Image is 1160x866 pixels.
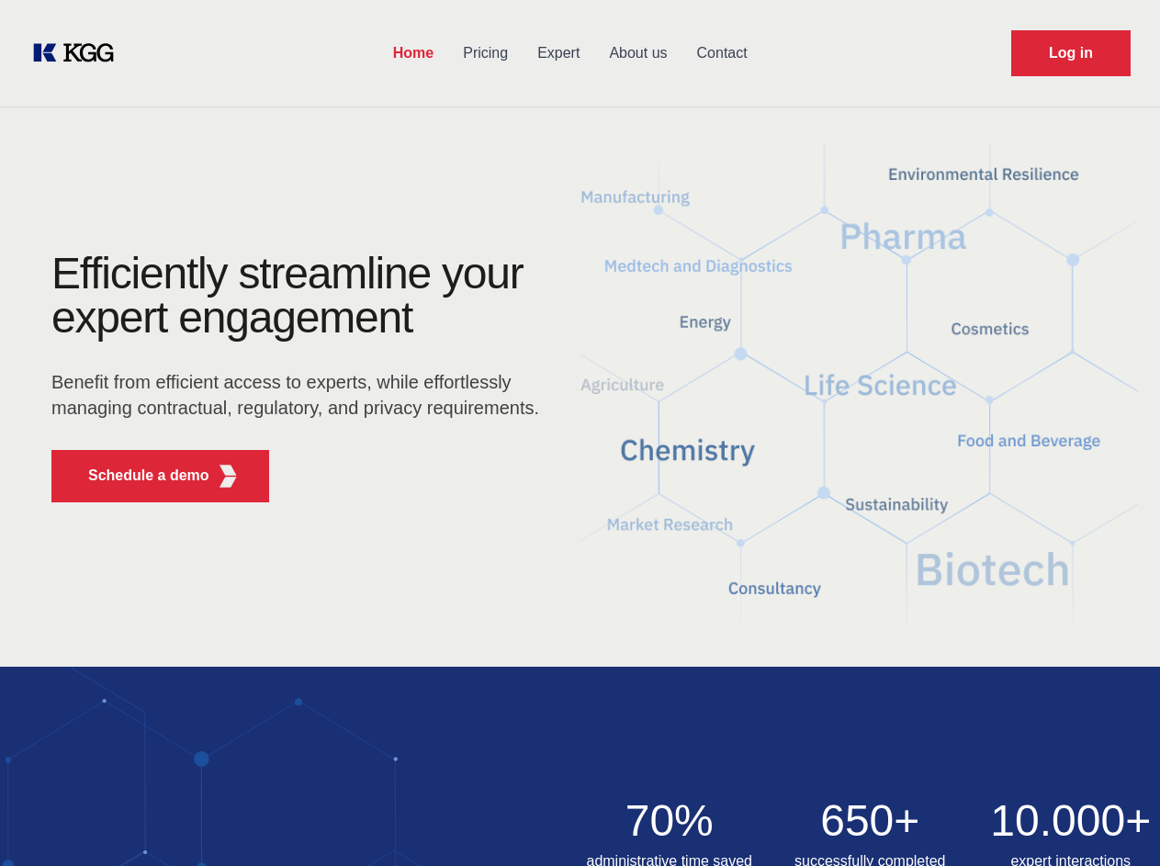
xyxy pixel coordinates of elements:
p: Schedule a demo [88,465,209,487]
h1: Efficiently streamline your expert engagement [51,252,551,340]
a: KOL Knowledge Platform: Talk to Key External Experts (KEE) [29,39,129,68]
a: Request Demo [1011,30,1131,76]
a: Contact [682,29,762,77]
a: Home [378,29,448,77]
p: Benefit from efficient access to experts, while effortlessly managing contractual, regulatory, an... [51,369,551,421]
img: KGG Fifth Element RED [580,119,1139,648]
a: Pricing [448,29,523,77]
button: Schedule a demoKGG Fifth Element RED [51,450,269,502]
a: Expert [523,29,594,77]
a: About us [594,29,681,77]
h2: 70% [580,799,760,843]
h2: 650+ [781,799,960,843]
img: KGG Fifth Element RED [217,465,240,488]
